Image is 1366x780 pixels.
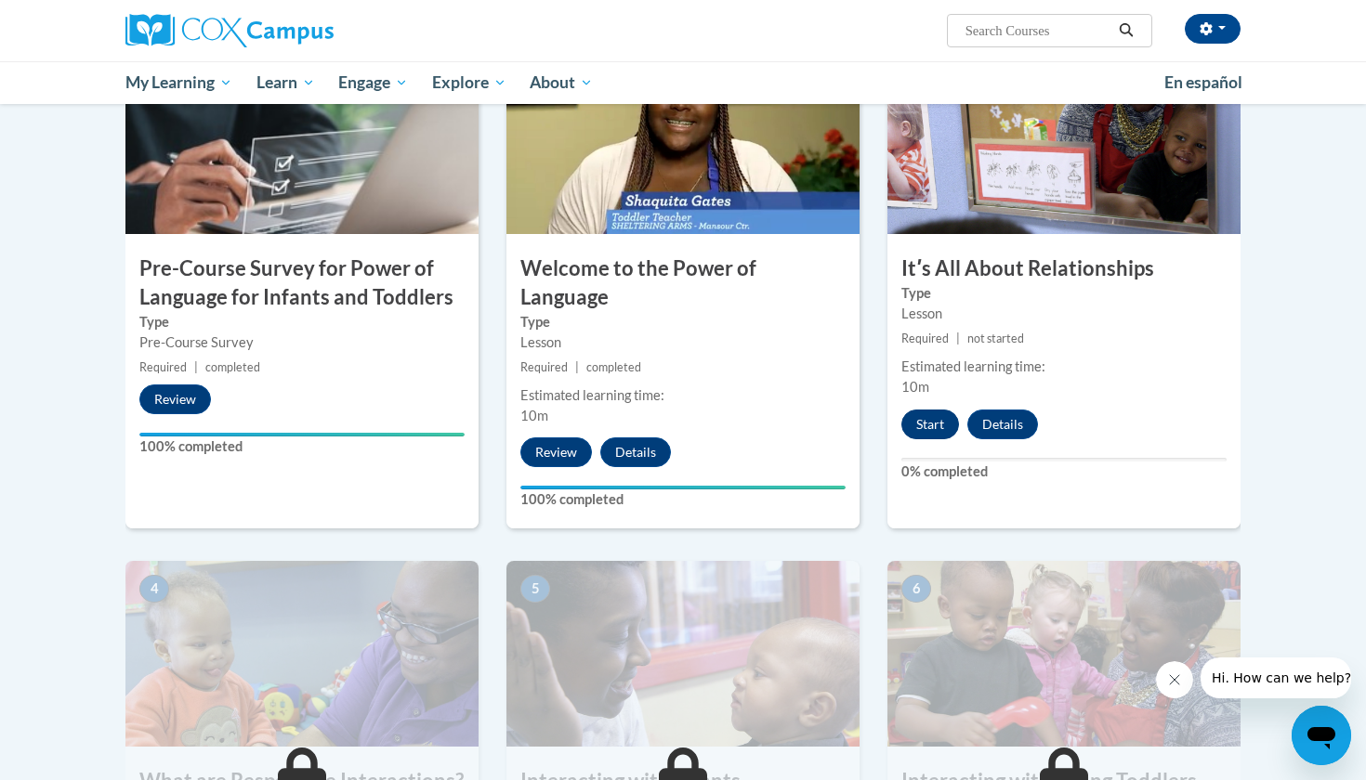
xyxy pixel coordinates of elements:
a: Explore [420,61,519,104]
img: Cox Campus [125,14,334,47]
h3: Itʹs All About Relationships [887,254,1241,283]
button: Details [967,409,1038,439]
input: Search Courses [964,19,1112,42]
h3: Welcome to the Power of Language [506,254,860,312]
label: 0% completed [901,461,1227,482]
iframe: Message from company [1201,657,1351,698]
span: completed [205,360,260,374]
span: | [575,360,579,374]
img: Course Image [887,561,1241,747]
button: Account Settings [1185,14,1241,44]
span: Required [139,360,187,374]
a: Cox Campus [125,14,479,47]
iframe: Button to launch messaging window [1292,706,1351,765]
span: 10m [901,379,929,395]
span: En español [1164,72,1242,92]
span: 6 [901,575,931,603]
button: Review [139,384,211,414]
img: Course Image [887,48,1241,234]
label: 100% completed [520,489,846,510]
div: Estimated learning time: [520,385,846,406]
a: Engage [326,61,420,104]
button: Review [520,437,592,467]
iframe: Close message [1156,661,1193,698]
label: Type [901,283,1227,304]
a: About [519,61,606,104]
button: Search [1112,19,1140,42]
button: Start [901,409,959,439]
div: Your progress [139,433,465,436]
span: About [530,71,593,94]
span: Explore [432,71,506,94]
span: My Learning [125,71,232,94]
img: Course Image [506,561,860,747]
img: Course Image [125,48,479,234]
span: 10m [520,408,548,423]
label: Type [520,312,846,332]
h3: Pre-Course Survey for Power of Language for Infants and Toddlers [125,254,479,312]
span: not started [967,331,1024,345]
span: completed [586,360,641,374]
div: Estimated learning time: [901,357,1227,377]
span: 4 [139,575,169,603]
div: Lesson [901,304,1227,324]
label: Type [139,312,465,332]
span: Required [520,360,568,374]
img: Course Image [125,561,479,747]
button: Details [600,437,671,467]
div: Pre-Course Survey [139,332,465,353]
span: | [194,360,198,374]
a: En español [1152,63,1254,102]
div: Your progress [520,486,846,489]
img: Course Image [506,48,860,234]
label: 100% completed [139,436,465,457]
span: 5 [520,575,550,603]
div: Main menu [98,61,1268,104]
span: Required [901,331,949,345]
span: Engage [338,71,408,94]
span: Learn [256,71,315,94]
div: Lesson [520,332,846,353]
a: My Learning [113,61,244,104]
span: | [956,331,960,345]
a: Learn [244,61,327,104]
